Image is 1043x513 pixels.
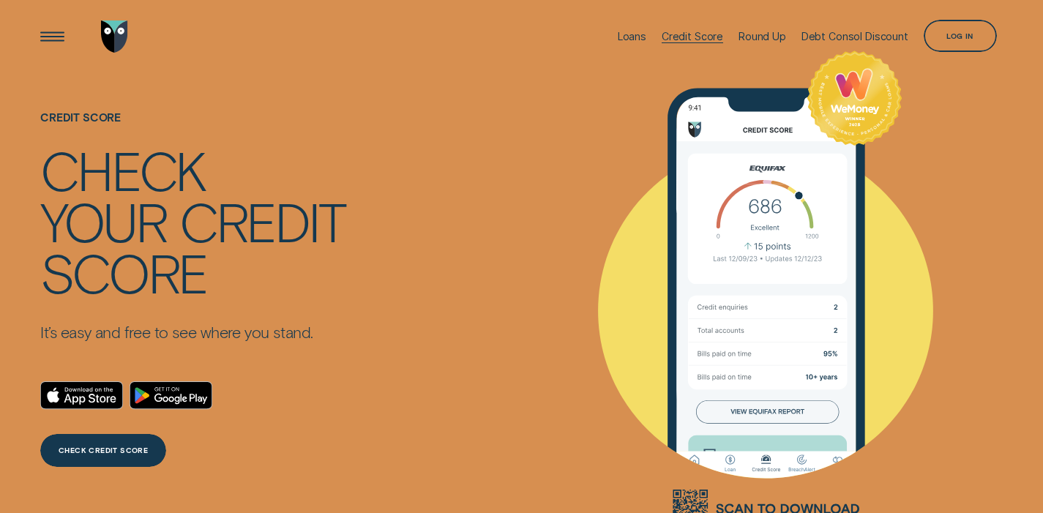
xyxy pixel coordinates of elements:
a: Download on the App Store [40,381,123,409]
button: Log in [924,20,997,53]
a: CHECK CREDIT SCORE [40,434,166,467]
div: Round Up [739,30,786,42]
h1: Credit Score [40,111,345,145]
a: Android App on Google Play [130,381,212,409]
div: your [40,195,167,247]
div: Credit Score [662,30,723,42]
div: Loans [618,30,646,42]
div: credit [179,195,345,247]
div: Check [40,144,205,195]
img: Wisr [101,20,128,53]
button: Open Menu [36,20,69,53]
div: score [40,247,207,298]
h4: Check your credit score [40,144,345,297]
div: Debt Consol Discount [801,30,908,42]
p: It’s easy and free to see where you stand. [40,322,345,342]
